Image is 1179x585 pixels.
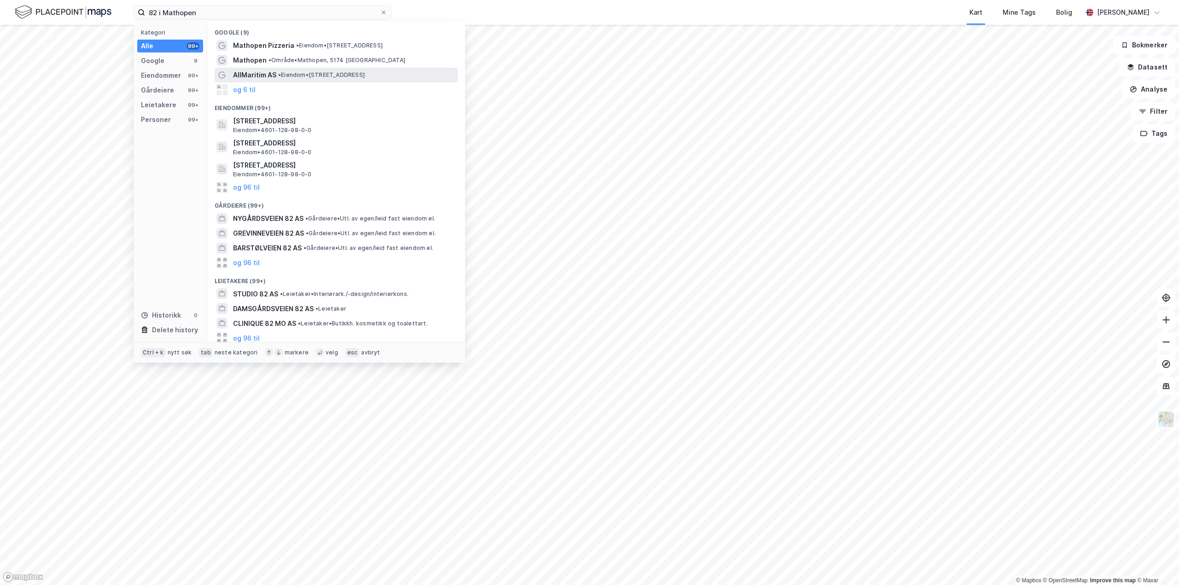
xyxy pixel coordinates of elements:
[187,116,199,123] div: 99+
[1003,7,1036,18] div: Mine Tags
[187,87,199,94] div: 99+
[1119,58,1175,76] button: Datasett
[233,149,312,156] span: Eiendom • 4601-128-98-0-0
[304,244,433,252] span: Gårdeiere • Utl. av egen/leid fast eiendom el.
[233,127,312,134] span: Eiendom • 4601-128-98-0-0
[141,55,164,66] div: Google
[298,320,301,327] span: •
[1133,541,1179,585] iframe: Chat Widget
[233,303,314,314] span: DAMSGÅRDSVEIEN 82 AS
[233,84,256,95] button: og 6 til
[233,257,260,268] button: og 96 til
[1090,577,1136,584] a: Improve this map
[296,42,299,49] span: •
[345,348,360,357] div: esc
[141,29,203,36] div: Kategori
[207,195,465,211] div: Gårdeiere (99+)
[187,72,199,79] div: 99+
[1113,36,1175,54] button: Bokmerker
[141,85,174,96] div: Gårdeiere
[296,42,383,49] span: Eiendom • [STREET_ADDRESS]
[233,116,454,127] span: [STREET_ADDRESS]
[298,320,428,327] span: Leietaker • Butikkh. kosmetikk og toalettart.
[280,290,409,298] span: Leietaker • Interiørark./-design/interiørkons.
[1056,7,1072,18] div: Bolig
[192,57,199,64] div: 9
[233,182,260,193] button: og 96 til
[233,228,304,239] span: GREVINNEVEIEN 82 AS
[168,349,192,356] div: nytt søk
[215,349,258,356] div: neste kategori
[1132,124,1175,143] button: Tags
[207,97,465,114] div: Eiendommer (99+)
[280,290,283,297] span: •
[305,215,308,222] span: •
[969,7,982,18] div: Kart
[141,310,181,321] div: Historikk
[199,348,213,357] div: tab
[306,230,309,237] span: •
[145,6,380,19] input: Søk på adresse, matrikkel, gårdeiere, leietakere eller personer
[141,114,171,125] div: Personer
[1131,102,1175,121] button: Filter
[326,349,338,356] div: velg
[268,57,405,64] span: Område • Mathopen, 5174 [GEOGRAPHIC_DATA]
[141,99,176,110] div: Leietakere
[141,70,181,81] div: Eiendommer
[192,312,199,319] div: 0
[141,348,166,357] div: Ctrl + k
[233,138,454,149] span: [STREET_ADDRESS]
[233,40,294,51] span: Mathopen Pizzeria
[1043,577,1088,584] a: OpenStreetMap
[141,41,153,52] div: Alle
[233,160,454,171] span: [STREET_ADDRESS]
[306,230,436,237] span: Gårdeiere • Utl. av egen/leid fast eiendom el.
[233,332,260,343] button: og 96 til
[152,324,198,336] div: Delete history
[268,57,271,64] span: •
[285,349,309,356] div: markere
[207,22,465,38] div: Google (9)
[1122,80,1175,98] button: Analyse
[233,289,278,300] span: STUDIO 82 AS
[315,305,318,312] span: •
[233,55,267,66] span: Mathopen
[207,270,465,287] div: Leietakere (99+)
[233,70,276,81] span: AllMaritim AS
[1157,411,1175,428] img: Z
[361,349,380,356] div: avbryt
[315,305,346,313] span: Leietaker
[305,215,435,222] span: Gårdeiere • Utl. av egen/leid fast eiendom el.
[187,42,199,50] div: 99+
[187,101,199,109] div: 99+
[278,71,365,79] span: Eiendom • [STREET_ADDRESS]
[3,572,43,582] a: Mapbox homepage
[233,318,296,329] span: CLINIQUE 82 MO AS
[15,4,111,20] img: logo.f888ab2527a4732fd821a326f86c7f29.svg
[233,213,304,224] span: NYGÅRDSVEIEN 82 AS
[233,243,302,254] span: BARSTØLVEIEN 82 AS
[278,71,281,78] span: •
[304,244,306,251] span: •
[1097,7,1150,18] div: [PERSON_NAME]
[233,171,312,178] span: Eiendom • 4601-128-98-0-0
[1016,577,1041,584] a: Mapbox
